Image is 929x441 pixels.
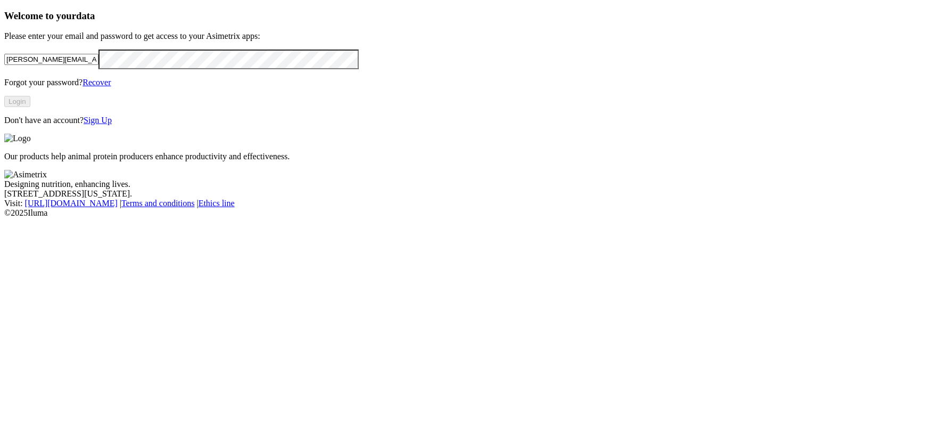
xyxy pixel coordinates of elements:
[4,208,925,218] div: © 2025 Iluma
[121,199,195,208] a: Terms and conditions
[4,170,47,179] img: Asimetrix
[4,189,925,199] div: [STREET_ADDRESS][US_STATE].
[4,10,925,22] h3: Welcome to your
[4,134,31,143] img: Logo
[4,78,925,87] p: Forgot your password?
[4,116,925,125] p: Don't have an account?
[4,152,925,161] p: Our products help animal protein producers enhance productivity and effectiveness.
[4,54,98,65] input: Your email
[199,199,235,208] a: Ethics line
[4,31,925,41] p: Please enter your email and password to get access to your Asimetrix apps:
[83,78,111,87] a: Recover
[25,199,118,208] a: [URL][DOMAIN_NAME]
[4,96,30,107] button: Login
[4,179,925,189] div: Designing nutrition, enhancing lives.
[84,116,112,125] a: Sign Up
[76,10,95,21] span: data
[4,199,925,208] div: Visit : | |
